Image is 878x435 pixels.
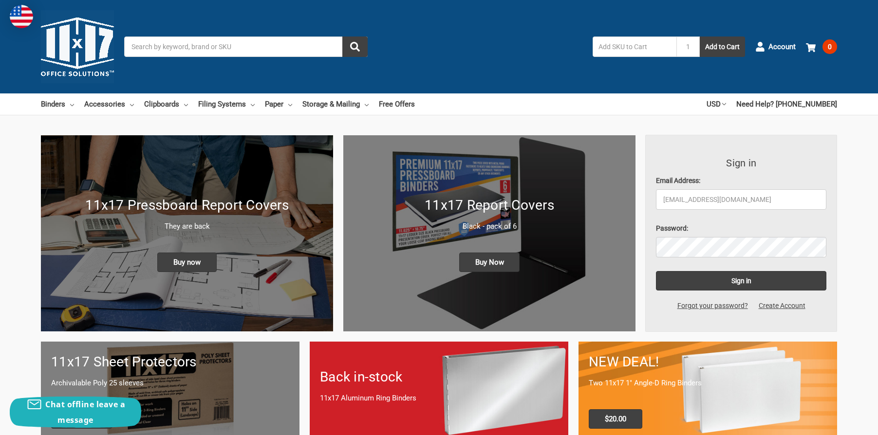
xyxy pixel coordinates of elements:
p: Black - pack of 6 [354,221,625,232]
p: 11x17 Aluminum Ring Binders [320,393,558,404]
a: Account [755,34,796,59]
span: Account [768,41,796,53]
a: Binders [41,93,74,115]
input: Add SKU to Cart [593,36,676,57]
a: New 11x17 Pressboard Binders 11x17 Pressboard Report Covers They are back Buy now [41,135,333,331]
h1: NEW DEAL! [589,352,827,372]
a: Filing Systems [198,93,255,115]
a: Paper [265,93,292,115]
a: Create Account [753,301,811,311]
a: Storage & Mailing [302,93,369,115]
button: Add to Cart [700,36,745,57]
a: Free Offers [379,93,415,115]
a: Need Help? [PHONE_NUMBER] [736,93,837,115]
a: 0 [806,34,837,59]
img: 11x17 Report Covers [343,135,635,331]
span: $20.00 [589,409,642,429]
a: 11x17 Report Covers 11x17 Report Covers Black - pack of 6 Buy Now [343,135,635,331]
label: Email Address: [656,176,826,186]
span: Chat offline leave a message [45,399,125,425]
input: Search by keyword, brand or SKU [124,36,368,57]
img: New 11x17 Pressboard Binders [41,135,333,331]
h1: 11x17 Report Covers [354,195,625,216]
input: Sign in [656,271,826,290]
label: Password: [656,223,826,234]
img: 11x17.com [41,10,114,83]
span: Buy Now [459,253,520,272]
p: Archivalable Poly 25 sleeves [51,378,289,389]
span: Buy now [157,253,217,272]
h3: Sign in [656,156,826,170]
p: Two 11x17 1" Angle-D Ring Binders [589,378,827,389]
h1: Back in-stock [320,367,558,387]
img: duty and tax information for United States [10,5,33,28]
h1: 11x17 Sheet Protectors [51,352,289,372]
a: Forgot your password? [672,301,753,311]
button: Chat offline leave a message [10,397,141,428]
a: Clipboards [144,93,188,115]
a: Accessories [84,93,134,115]
p: They are back [51,221,323,232]
span: 0 [822,39,837,54]
a: USD [707,93,726,115]
h1: 11x17 Pressboard Report Covers [51,195,323,216]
